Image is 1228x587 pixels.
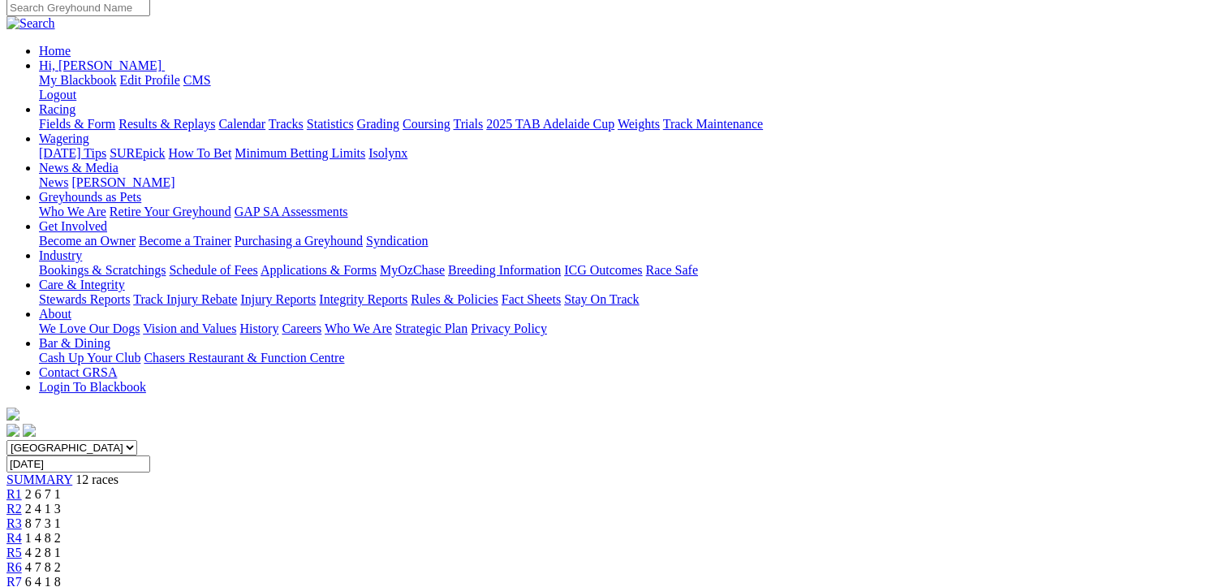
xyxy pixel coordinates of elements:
[235,234,363,248] a: Purchasing a Greyhound
[39,234,136,248] a: Become an Owner
[39,190,141,204] a: Greyhounds as Pets
[319,292,407,306] a: Integrity Reports
[357,117,399,131] a: Grading
[239,322,278,335] a: History
[39,351,1222,365] div: Bar & Dining
[6,473,72,486] a: SUMMARY
[366,234,428,248] a: Syndication
[380,263,445,277] a: MyOzChase
[6,16,55,31] img: Search
[169,263,257,277] a: Schedule of Fees
[39,132,89,145] a: Wagering
[368,146,407,160] a: Isolynx
[25,516,61,530] span: 8 7 3 1
[663,117,763,131] a: Track Maintenance
[110,205,231,218] a: Retire Your Greyhound
[39,248,82,262] a: Industry
[448,263,561,277] a: Breeding Information
[307,117,354,131] a: Statistics
[235,146,365,160] a: Minimum Betting Limits
[39,307,71,321] a: About
[39,58,165,72] a: Hi, [PERSON_NAME]
[6,516,22,530] a: R3
[39,322,140,335] a: We Love Our Dogs
[645,263,697,277] a: Race Safe
[39,175,1222,190] div: News & Media
[6,487,22,501] a: R1
[6,546,22,559] a: R5
[282,322,321,335] a: Careers
[261,263,377,277] a: Applications & Forms
[39,161,118,175] a: News & Media
[471,322,547,335] a: Privacy Policy
[110,146,165,160] a: SUREpick
[325,322,392,335] a: Who We Are
[39,292,130,306] a: Stewards Reports
[403,117,450,131] a: Coursing
[39,44,71,58] a: Home
[39,351,140,365] a: Cash Up Your Club
[39,263,1222,278] div: Industry
[139,234,231,248] a: Become a Trainer
[564,292,639,306] a: Stay On Track
[143,322,236,335] a: Vision and Values
[218,117,265,131] a: Calendar
[39,205,106,218] a: Who We Are
[120,73,180,87] a: Edit Profile
[6,502,22,516] a: R2
[502,292,561,306] a: Fact Sheets
[71,175,175,189] a: [PERSON_NAME]
[39,205,1222,219] div: Greyhounds as Pets
[23,424,36,437] img: twitter.svg
[39,146,1222,161] div: Wagering
[39,117,1222,132] div: Racing
[39,219,107,233] a: Get Involved
[39,263,166,277] a: Bookings & Scratchings
[39,380,146,394] a: Login To Blackbook
[39,117,115,131] a: Fields & Form
[6,531,22,545] a: R4
[618,117,660,131] a: Weights
[144,351,344,365] a: Chasers Restaurant & Function Centre
[25,560,61,574] span: 4 7 8 2
[39,88,76,101] a: Logout
[269,117,304,131] a: Tracks
[240,292,316,306] a: Injury Reports
[25,546,61,559] span: 4 2 8 1
[453,117,483,131] a: Trials
[395,322,468,335] a: Strategic Plan
[39,365,117,379] a: Contact GRSA
[6,408,19,421] img: logo-grsa-white.png
[6,455,150,473] input: Select date
[564,263,642,277] a: ICG Outcomes
[39,278,125,291] a: Care & Integrity
[169,146,232,160] a: How To Bet
[6,560,22,574] a: R6
[183,73,211,87] a: CMS
[25,531,61,545] span: 1 4 8 2
[39,336,110,350] a: Bar & Dining
[39,322,1222,336] div: About
[39,73,117,87] a: My Blackbook
[39,175,68,189] a: News
[39,58,162,72] span: Hi, [PERSON_NAME]
[75,473,118,486] span: 12 races
[6,424,19,437] img: facebook.svg
[39,73,1222,102] div: Hi, [PERSON_NAME]
[25,487,61,501] span: 2 6 7 1
[39,234,1222,248] div: Get Involved
[39,146,106,160] a: [DATE] Tips
[411,292,498,306] a: Rules & Policies
[25,502,61,516] span: 2 4 1 3
[486,117,614,131] a: 2025 TAB Adelaide Cup
[118,117,215,131] a: Results & Replays
[133,292,237,306] a: Track Injury Rebate
[235,205,348,218] a: GAP SA Assessments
